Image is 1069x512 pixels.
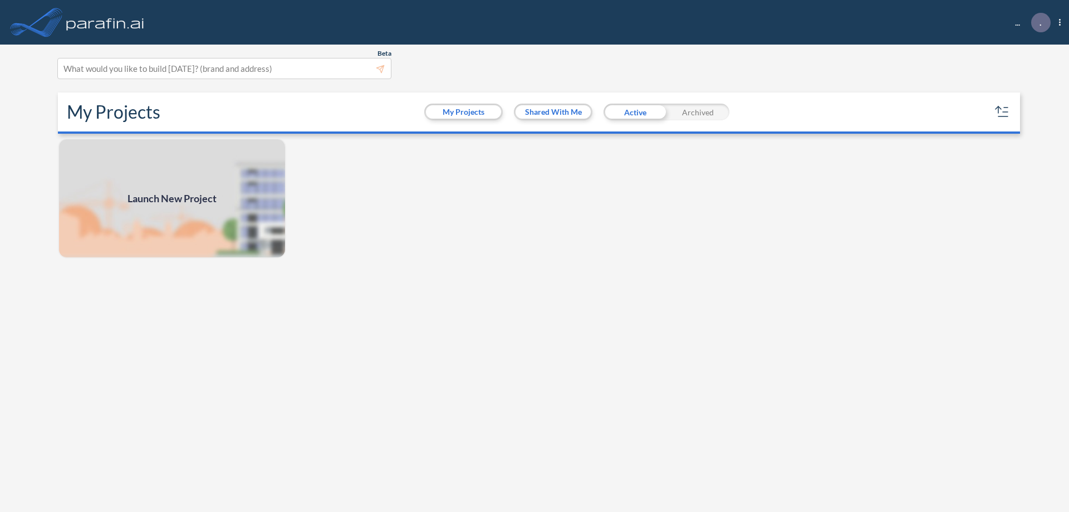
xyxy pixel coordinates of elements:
[604,104,666,120] div: Active
[426,105,501,119] button: My Projects
[128,191,217,206] span: Launch New Project
[377,49,391,58] span: Beta
[67,101,160,123] h2: My Projects
[64,11,146,33] img: logo
[1039,17,1042,27] p: .
[666,104,729,120] div: Archived
[58,138,286,259] a: Launch New Project
[998,13,1061,32] div: ...
[58,138,286,259] img: add
[516,105,591,119] button: Shared With Me
[993,103,1011,121] button: sort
